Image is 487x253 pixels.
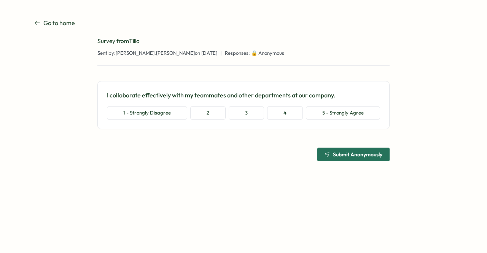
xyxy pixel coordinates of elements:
a: Go to home [34,18,75,28]
span: | [220,50,222,57]
button: Submit Anonymously [317,148,390,161]
button: 5 - Strongly Agree [306,106,380,120]
p: I collaborate effectively with my teammates and other departments at our company. [107,91,380,100]
button: 4 [267,106,303,120]
span: Sent by: [PERSON_NAME].[PERSON_NAME] on [DATE] [97,50,217,57]
button: 2 [190,106,226,120]
p: Go to home [43,18,75,28]
button: 1 - Strongly Disagree [107,106,187,120]
span: Responses: 🔒 Anonymous [225,50,284,57]
button: 3 [229,106,264,120]
div: Survey from Tillo [97,37,390,45]
span: Submit Anonymously [333,152,382,157]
